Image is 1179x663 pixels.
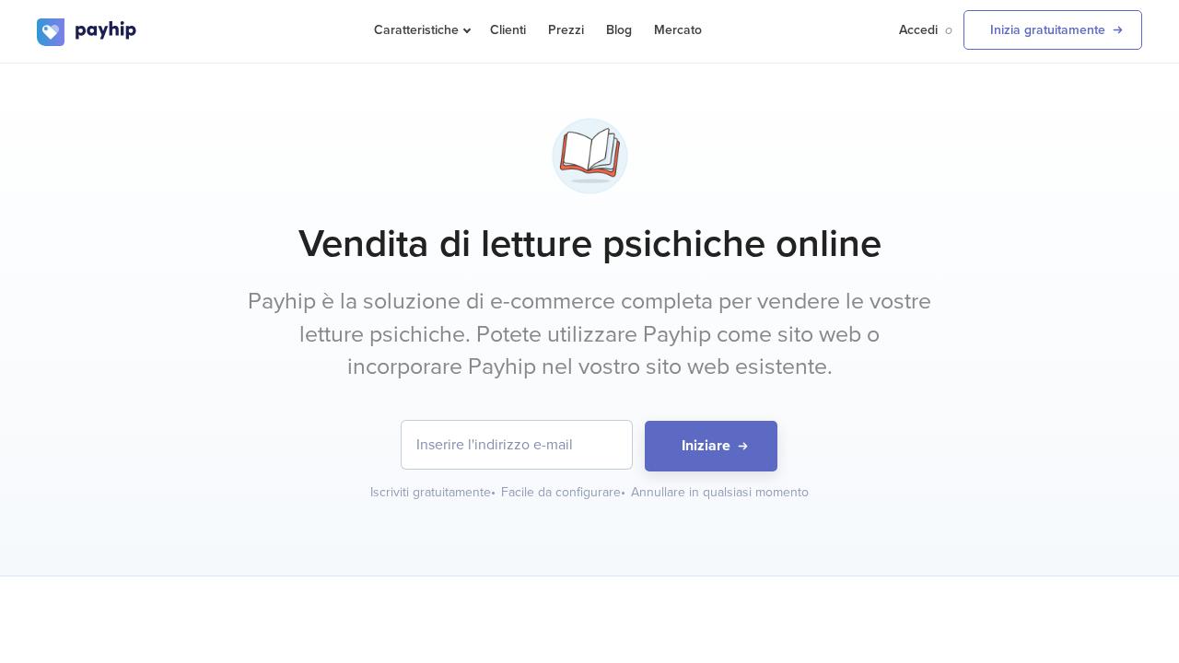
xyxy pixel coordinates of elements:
a: Inizia gratuitamente [963,10,1142,50]
span: • [491,484,496,500]
img: logo.svg [37,18,138,46]
button: Iniziare [645,421,777,471]
div: Iscriviti gratuitamente [370,483,497,502]
img: open-book-3-bupyk5oyilwbglj4rvfmjr.png [543,110,636,203]
div: Annullare in qualsiasi momento [631,483,809,502]
input: Inserire l'indirizzo e-mail [402,421,632,469]
h1: Vendita di letture psichiche online [37,221,1142,267]
span: • [621,484,625,500]
span: Caratteristiche [374,22,468,38]
p: Payhip è la soluzione di e-commerce completa per vendere le vostre letture psichiche. Potete util... [244,285,935,384]
div: Facile da configurare [501,483,627,502]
